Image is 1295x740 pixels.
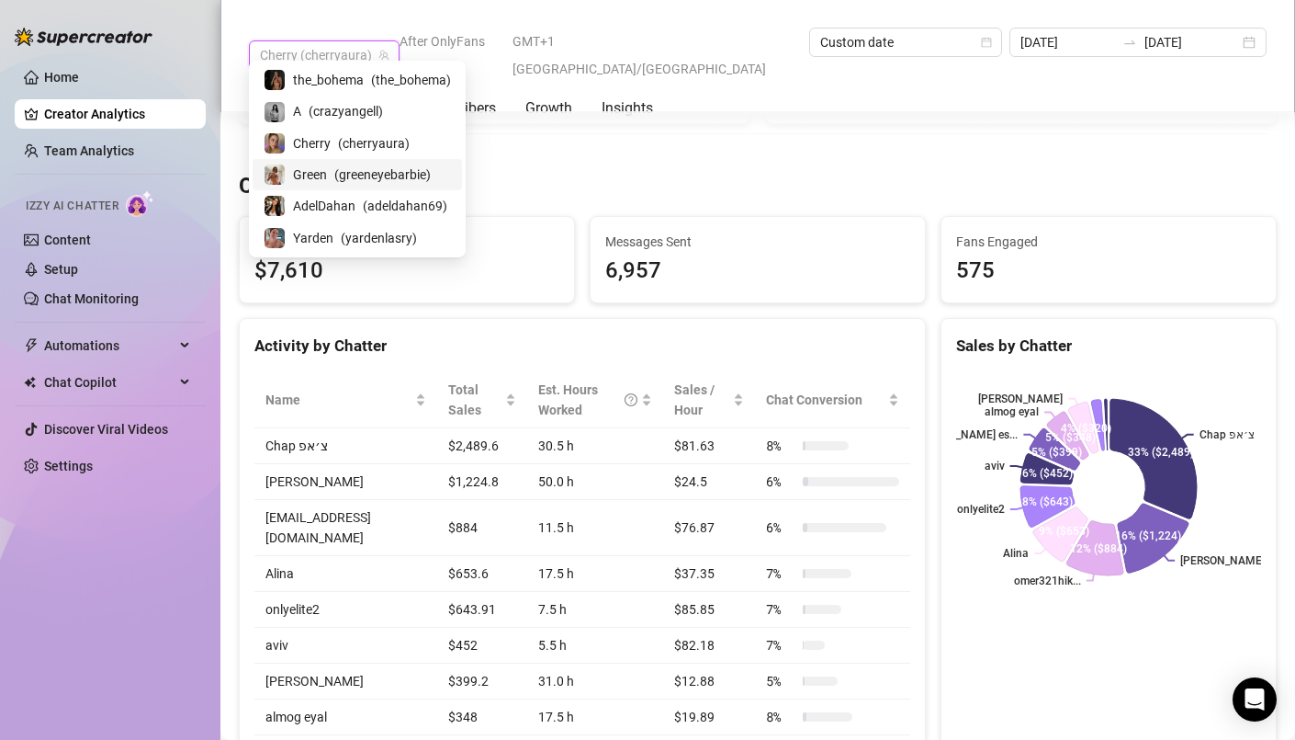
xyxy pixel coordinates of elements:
span: ( adeldahan69 ) [363,196,447,216]
img: Green [265,165,285,185]
span: team [378,50,389,61]
span: 6 % [766,518,795,538]
td: Alina [254,556,437,592]
span: Chat Copilot [44,368,175,397]
td: 50.0 h [527,464,663,500]
div: Sales by Chatter [956,334,1261,359]
td: [PERSON_NAME] [254,464,437,500]
td: $653.6 [437,556,527,592]
img: logo-BBDzfeDw.svg [15,28,152,46]
span: ( cherryaura ) [338,133,410,154]
span: Yarden [293,228,333,248]
td: almog eyal [254,700,437,735]
th: Name [254,372,437,428]
td: 31.0 h [527,664,663,700]
td: 17.5 h [527,700,663,735]
span: 7 % [766,635,795,655]
span: After OnlyFans cut [400,28,501,83]
div: 575 [956,254,1261,289]
span: the_bohema [293,70,364,90]
span: Messages Sent [605,232,910,252]
span: Fans Engaged [956,232,1261,252]
text: [PERSON_NAME] [978,393,1063,405]
span: swap-right [1122,35,1137,50]
a: Team Analytics [44,143,134,158]
a: Settings [44,459,93,473]
td: $2,489.6 [437,428,527,464]
span: Custom date [820,28,991,56]
span: Total Sales [448,380,501,420]
img: A [265,102,285,122]
div: Insights [602,97,653,120]
span: 8 % [766,436,795,456]
text: Alina [1003,547,1029,560]
td: $452 [437,628,527,664]
text: onlyelite2 [957,503,1005,516]
td: $19.89 [663,700,755,735]
img: Yarden [265,228,285,248]
text: omer321hik... [1014,575,1081,587]
td: $24.5 [663,464,755,500]
span: question-circle [625,380,637,420]
td: $85.85 [663,592,755,628]
a: Creator Analytics [44,99,191,129]
td: $1,224.8 [437,464,527,500]
text: [PERSON_NAME] es... [911,428,1018,441]
img: Chat Copilot [24,376,36,389]
span: ( the_bohema ) [371,70,451,90]
td: $12.88 [663,664,755,700]
div: Activity by Chatter [254,334,910,359]
div: 6,957 [605,254,910,289]
td: 5.5 h [527,628,663,664]
td: 30.5 h [527,428,663,464]
span: Sales / Hour [674,380,729,420]
h3: Chatting [239,172,322,201]
span: A [293,101,301,121]
div: Est. Hours Worked [538,380,637,420]
td: $76.87 [663,500,755,556]
td: $348 [437,700,527,735]
td: $81.63 [663,428,755,464]
a: Discover Viral Videos [44,422,168,437]
a: Setup [44,262,78,277]
span: $7,610 [254,254,559,289]
span: 8 % [766,707,795,727]
th: Total Sales [437,372,527,428]
text: almog eyal [985,405,1039,418]
span: Chat Conversion [766,390,884,410]
span: 5 % [766,671,795,691]
span: 7 % [766,599,795,620]
span: thunderbolt [24,338,39,353]
td: onlyelite2 [254,592,437,628]
td: $37.35 [663,556,755,592]
span: Name [265,390,411,410]
td: Chap צ׳אפ [254,428,437,464]
a: Content [44,233,91,247]
input: Start date [1020,32,1115,52]
span: Cherry (cherryaura) [260,41,388,69]
span: GMT+1 [GEOGRAPHIC_DATA]/[GEOGRAPHIC_DATA] [512,28,798,83]
td: $643.91 [437,592,527,628]
span: Izzy AI Chatter [26,198,118,215]
span: ( yardenlasry ) [341,228,417,248]
td: 11.5 h [527,500,663,556]
div: Growth [525,97,572,120]
input: End date [1144,32,1239,52]
text: [PERSON_NAME] [1180,554,1265,567]
img: AI Chatter [126,190,154,217]
span: AdelDahan [293,196,355,216]
a: Chat Monitoring [44,291,139,306]
td: $399.2 [437,664,527,700]
td: 17.5 h [527,556,663,592]
div: Open Intercom Messenger [1233,677,1277,722]
span: Green [293,165,327,185]
span: Automations [44,331,175,360]
span: Cherry [293,133,331,154]
span: 7 % [766,564,795,584]
span: 6 % [766,472,795,492]
a: Home [44,70,79,85]
th: Chat Conversion [755,372,910,428]
text: aviv [985,460,1005,472]
span: calendar [981,37,992,48]
span: ( greeneyebarbie ) [334,165,431,185]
